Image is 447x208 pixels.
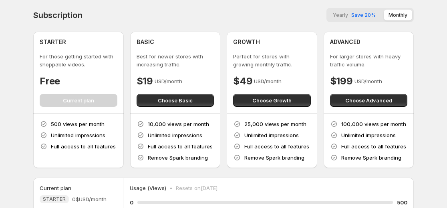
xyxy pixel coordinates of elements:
[244,142,309,150] p: Full access to all features
[176,184,217,192] p: Resets on [DATE]
[244,120,306,128] p: 25,000 views per month
[233,94,311,107] button: Choose Growth
[33,10,83,20] h4: Subscription
[330,52,408,68] p: For larger stores with heavy traffic volume.
[254,77,282,85] p: USD/month
[354,77,382,85] p: USD/month
[137,38,154,46] h4: BASIC
[169,184,173,192] p: •
[341,131,396,139] p: Unlimited impressions
[341,154,401,162] p: Remove Spark branding
[72,195,107,203] span: 0$ USD/month
[351,12,376,18] span: Save 20%
[51,131,105,139] p: Unlimited impressions
[137,94,214,107] button: Choose Basic
[384,10,412,20] button: Monthly
[137,75,153,88] h4: $19
[233,38,260,46] h4: GROWTH
[155,77,182,85] p: USD/month
[51,142,116,150] p: Full access to all features
[148,154,208,162] p: Remove Spark branding
[148,131,202,139] p: Unlimited impressions
[158,96,193,104] span: Choose Basic
[43,196,66,202] span: STARTER
[333,12,348,18] span: Yearly
[252,96,292,104] span: Choose Growth
[330,38,360,46] h4: ADVANCED
[330,75,353,88] h4: $199
[244,154,304,162] p: Remove Spark branding
[328,10,381,20] button: YearlySave 20%
[137,52,214,68] p: Best for newer stores with increasing traffic.
[345,96,392,104] span: Choose Advanced
[130,198,133,206] h5: 0
[40,75,60,88] h4: Free
[233,75,252,88] h4: $49
[148,142,213,150] p: Full access to all features
[341,120,406,128] p: 100,000 views per month
[40,38,66,46] h4: STARTER
[130,184,166,192] p: Usage (Views)
[397,198,407,206] h5: 500
[51,120,105,128] p: 500 views per month
[40,52,117,68] p: For those getting started with shoppable videos.
[341,142,406,150] p: Full access to all features
[244,131,299,139] p: Unlimited impressions
[148,120,209,128] p: 10,000 views per month
[330,94,408,107] button: Choose Advanced
[233,52,311,68] p: Perfect for stores with growing monthly traffic.
[40,184,71,192] h5: Current plan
